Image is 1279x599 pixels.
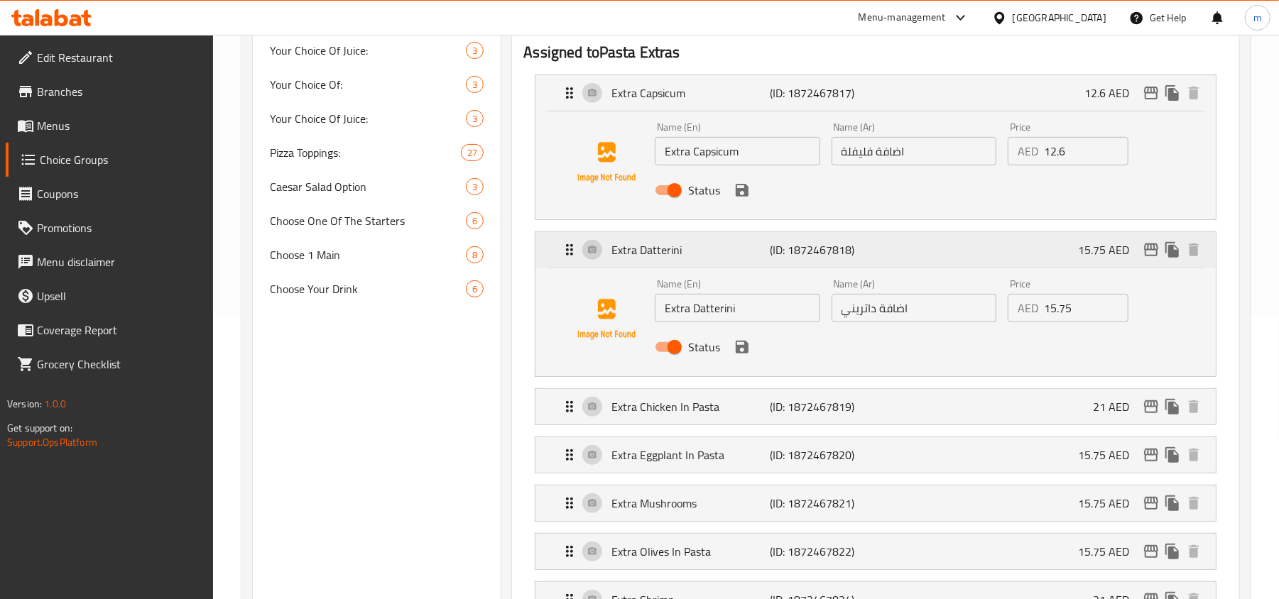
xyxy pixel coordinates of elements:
p: Extra Olives In Pasta [611,543,770,560]
div: Expand [535,389,1216,424]
a: Choice Groups [6,143,214,177]
span: Menus [37,117,202,134]
button: duplicate [1162,493,1183,514]
button: save [731,180,753,201]
span: Get support on: [7,419,72,437]
p: AED [1018,143,1038,160]
span: 3 [467,78,483,92]
button: delete [1183,82,1204,104]
a: Support.OpsPlatform [7,433,97,451]
li: ExpandExtra DatteriniName (En)Name (Ar)PriceAEDStatussave [523,226,1228,383]
div: Choices [466,280,484,297]
button: delete [1183,444,1204,466]
span: Status [688,182,720,199]
button: duplicate [1162,82,1183,104]
div: Expand [535,485,1216,521]
div: Menu-management [859,9,946,26]
button: delete [1183,396,1204,417]
div: Expand [535,232,1216,268]
li: Expand [523,527,1228,576]
li: Expand [523,383,1228,431]
span: 1.0.0 [44,395,66,413]
div: Choose One Of The Starters6 [253,204,501,238]
a: Promotions [6,211,214,245]
p: 15.75 AED [1078,241,1141,258]
a: Edit Restaurant [6,40,214,75]
li: Expand [523,431,1228,479]
span: 3 [467,112,483,126]
li: Expand [523,479,1228,527]
p: (ID: 1872467820) [771,446,876,463]
div: Expand [535,75,1216,111]
p: (ID: 1872467819) [771,398,876,415]
div: Choices [466,246,484,263]
button: edit [1141,493,1162,514]
span: m [1253,10,1262,26]
span: Menu disclaimer [37,253,202,270]
div: Caesar Salad Option3 [253,170,501,204]
div: Choose 1 Main8 [253,238,501,272]
span: Choose 1 Main [270,246,466,263]
input: Enter name En [655,137,820,165]
span: Your Choice Of Juice: [270,110,466,127]
p: (ID: 1872467817) [771,84,876,101]
p: 21 AED [1093,398,1141,415]
span: 6 [467,282,483,296]
button: delete [1183,239,1204,260]
div: Expand [535,534,1216,569]
a: Menu disclaimer [6,245,214,279]
span: Upsell [37,287,202,304]
div: Choices [466,42,484,59]
p: 15.75 AED [1078,446,1141,463]
span: Edit Restaurant [37,49,202,66]
span: 3 [467,44,483,57]
a: Upsell [6,279,214,313]
a: Coupons [6,177,214,211]
p: Extra Mushrooms [611,495,770,512]
img: Extra Capsicum [561,117,652,208]
div: Expand [535,437,1216,473]
input: Enter name Ar [832,137,996,165]
span: Version: [7,395,42,413]
button: edit [1141,444,1162,466]
span: Choose One Of The Starters [270,212,466,229]
span: Coverage Report [37,322,202,339]
span: 27 [462,146,483,160]
a: Branches [6,75,214,109]
button: edit [1141,239,1162,260]
div: Your Choice Of:3 [253,67,501,101]
a: Grocery Checklist [6,347,214,381]
a: Coverage Report [6,313,214,347]
p: 12.6 AED [1084,84,1141,101]
p: 15.75 AED [1078,543,1141,560]
button: duplicate [1162,444,1183,466]
p: 15.75 AED [1078,495,1141,512]
div: Your Choice Of Juice:3 [253,33,501,67]
p: Extra Capsicum [611,84,770,101]
span: Coupons [37,185,202,202]
span: Caesar Salad Option [270,178,466,195]
input: Please enter price [1044,137,1128,165]
span: Pizza Toppings: [270,144,461,161]
input: Enter name Ar [832,294,996,322]
li: ExpandExtra CapsicumName (En)Name (Ar)PriceAEDStatussave [523,69,1228,226]
span: Choose Your Drink [270,280,466,297]
div: Choices [466,110,484,127]
button: edit [1141,541,1162,562]
div: Choices [466,212,484,229]
button: duplicate [1162,239,1183,260]
p: Extra Datterini [611,241,770,258]
span: Grocery Checklist [37,356,202,373]
div: Choices [466,76,484,93]
p: AED [1018,299,1038,317]
span: Promotions [37,219,202,236]
div: Choices [466,178,484,195]
span: Your Choice Of Juice: [270,42,466,59]
span: Choice Groups [40,151,202,168]
p: Extra Eggplant In Pasta [611,446,770,463]
p: (ID: 1872467821) [771,495,876,512]
a: Menus [6,109,214,143]
button: duplicate [1162,396,1183,417]
span: 6 [467,214,483,228]
input: Please enter price [1044,294,1128,322]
